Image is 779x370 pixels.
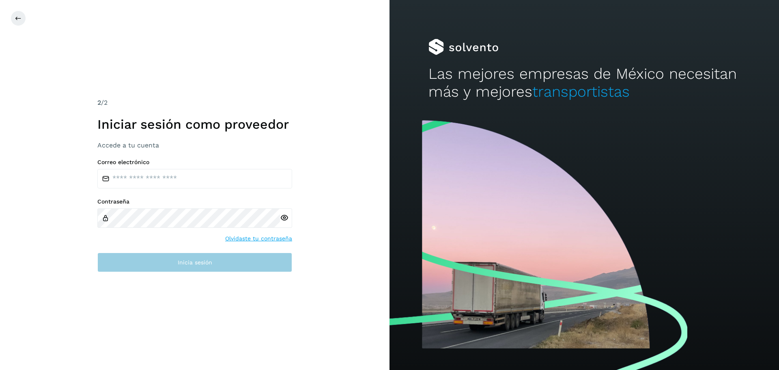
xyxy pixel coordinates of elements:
h2: Las mejores empresas de México necesitan más y mejores [428,65,740,101]
a: Olvidaste tu contraseña [225,234,292,243]
span: transportistas [532,83,630,100]
span: 2 [97,99,101,106]
span: Inicia sesión [178,260,212,265]
label: Correo electrónico [97,159,292,166]
label: Contraseña [97,198,292,205]
h3: Accede a tu cuenta [97,141,292,149]
h1: Iniciar sesión como proveedor [97,117,292,132]
div: /2 [97,98,292,108]
button: Inicia sesión [97,253,292,272]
